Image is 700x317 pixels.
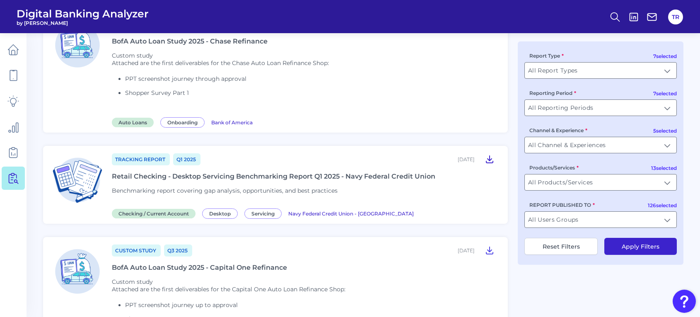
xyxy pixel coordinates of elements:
a: Auto Loans [112,118,157,126]
div: [DATE] [458,247,475,254]
span: Onboarding [160,117,205,128]
span: Desktop [202,208,238,219]
label: REPORT PUBLISHED TO [529,202,595,208]
a: Onboarding [160,118,208,126]
span: Benchmarking report covering gap analysis, opportunities, and best practices [112,187,338,194]
a: Custom Study [112,244,161,257]
img: Checking / Current Account [50,152,105,208]
label: Report Type [529,53,564,59]
label: Channel & Experience [529,127,587,133]
span: Custom study [112,278,153,286]
a: Bank of America [211,118,253,126]
span: Bank of America [211,119,253,126]
a: Desktop [202,209,241,217]
label: Reporting Period [529,90,576,96]
span: Custom study [112,52,153,59]
button: Apply Filters [604,238,677,255]
li: Shopper Survey Part 1 [125,89,329,97]
span: Auto Loans [112,118,154,127]
span: Checking / Current Account [112,209,196,218]
div: [DATE] [458,156,475,162]
div: BofA Auto Loan Study 2025 - Capital One Refinance [112,264,287,271]
a: Q3 2025 [164,244,192,257]
label: Products/Services [529,165,579,171]
span: Navy Federal Credit Union - [GEOGRAPHIC_DATA] [288,211,414,217]
li: PPT screenshot journey up to approval [125,301,345,309]
a: Servicing [244,209,285,217]
li: PPT screenshot journey through approval [125,75,329,82]
a: Tracking Report [112,153,170,165]
span: Servicing [244,208,282,219]
button: TR [668,10,683,24]
span: by [PERSON_NAME] [17,20,149,26]
div: Retail Checking - Desktop Servicing Benchmarking Report Q1 2025 - Navy Federal Credit Union [112,172,435,180]
a: Navy Federal Credit Union - [GEOGRAPHIC_DATA] [288,209,414,217]
a: Checking / Current Account [112,209,199,217]
img: Auto Loans [50,244,105,299]
button: Open Resource Center [673,290,696,313]
p: Attached are the first deliverables for the Capital One Auto Loan Refinance Shop: [112,286,345,293]
a: Q1 2025 [173,153,200,165]
div: BofA Auto Loan Study 2025 - Chase Refinance [112,37,268,45]
span: Digital Banking Analyzer [17,7,149,20]
button: Reset Filters [524,238,598,255]
button: Retail Checking - Desktop Servicing Benchmarking Report Q1 2025 - Navy Federal Credit Union [481,152,498,166]
img: Auto Loans [50,17,105,73]
p: Attached are the first deliverables for the Chase Auto Loan Refinance Shop: [112,59,329,67]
